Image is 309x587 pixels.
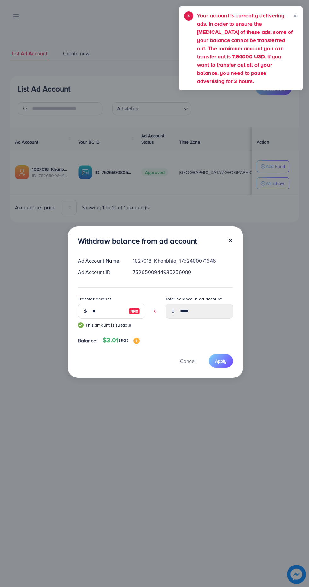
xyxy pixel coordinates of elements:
label: Total balance in ad account [166,296,222,302]
button: Apply [209,354,233,368]
div: 7526500944935256080 [128,269,238,276]
button: Cancel [172,354,204,368]
img: guide [78,322,84,328]
span: Cancel [180,358,196,365]
small: This amount is suitable [78,322,145,328]
label: Transfer amount [78,296,111,302]
span: Balance: [78,337,98,344]
div: Ad Account ID [73,269,128,276]
h5: Your account is currently delivering ads. In order to ensure the [MEDICAL_DATA] of these ads, som... [197,11,293,85]
h4: $3.01 [103,336,140,344]
div: Ad Account Name [73,257,128,264]
h3: Withdraw balance from ad account [78,236,197,246]
img: image [133,338,140,344]
span: Apply [215,358,227,364]
div: 1027018_Khanbhia_1752400071646 [128,257,238,264]
img: image [129,307,140,315]
span: USD [119,337,128,344]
